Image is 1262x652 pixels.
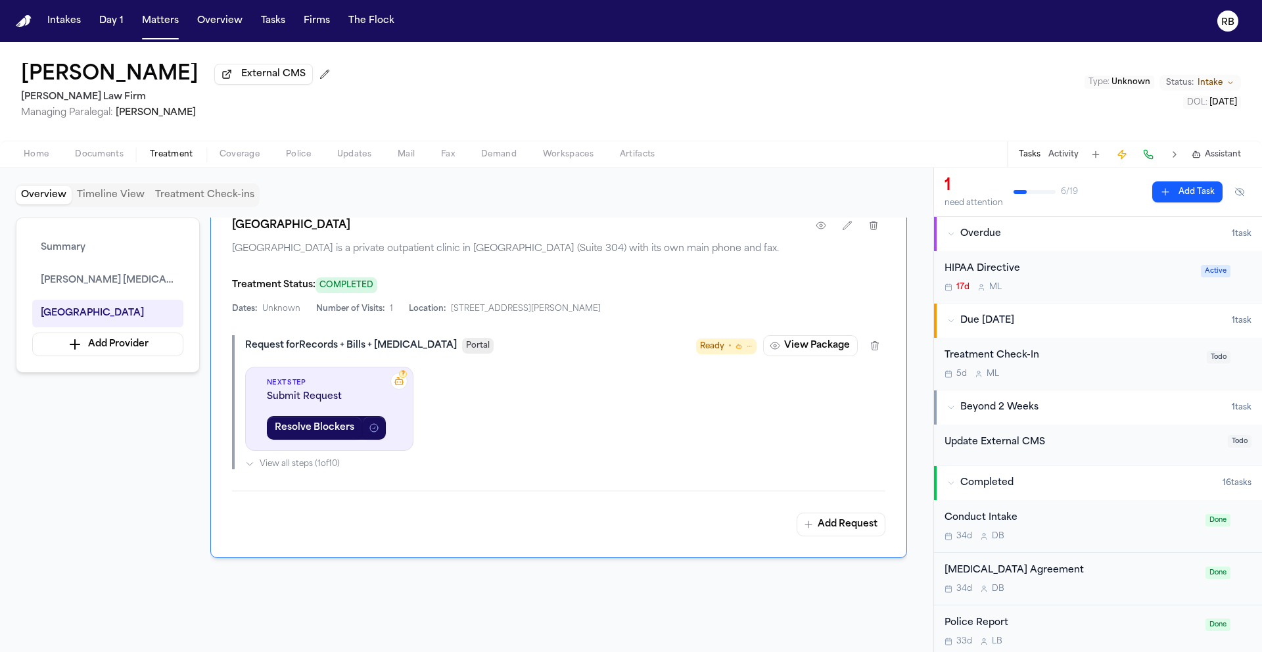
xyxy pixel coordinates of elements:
[960,314,1014,327] span: Due [DATE]
[934,425,1262,466] div: Open task: Update External CMS
[945,262,1193,277] div: HIPAA Directive
[451,304,601,314] span: [STREET_ADDRESS][PERSON_NAME]
[1232,315,1251,326] span: 1 task
[1088,78,1110,86] span: Type :
[945,348,1199,363] div: Treatment Check-In
[16,15,32,28] img: Finch Logo
[245,459,885,469] button: View all steps (1of10)
[1087,145,1105,164] button: Add Task
[116,108,196,118] span: [PERSON_NAME]
[1183,96,1241,109] button: Edit DOL: 2025-09-06
[1159,75,1241,91] button: Change status from Intake
[390,304,393,314] span: 1
[934,466,1262,500] button: Completed16tasks
[343,9,400,33] button: The Flock
[24,149,49,160] span: Home
[137,9,184,33] button: Matters
[945,198,1003,208] div: need attention
[960,401,1039,414] span: Beyond 2 Weeks
[543,149,594,160] span: Workspaces
[150,186,260,204] button: Treatment Check-ins
[1209,99,1237,106] span: [DATE]
[934,338,1262,390] div: Open task: Treatment Check-In
[298,9,335,33] button: Firms
[1061,187,1078,197] span: 6 / 19
[956,369,967,379] span: 5d
[1187,99,1207,106] span: DOL :
[1228,181,1251,202] button: Hide completed tasks (⌘⇧H)
[32,300,183,327] button: [GEOGRAPHIC_DATA]
[1139,145,1157,164] button: Make a Call
[220,149,260,160] span: Coverage
[260,459,340,469] span: View all steps ( 1 of 10 )
[232,218,350,233] h1: [GEOGRAPHIC_DATA]
[245,339,457,352] div: Request for Records + Bills + [MEDICAL_DATA]
[262,304,300,314] span: Unknown
[462,338,494,354] button: Portal
[241,68,306,81] span: External CMS
[1205,618,1230,631] span: Done
[960,477,1014,490] span: Completed
[42,9,86,33] button: Intakes
[1113,145,1131,164] button: Create Immediate Task
[481,149,517,160] span: Demand
[16,15,32,28] a: Home
[1205,514,1230,526] span: Done
[267,378,392,388] span: Next Step
[32,333,183,356] button: Add Provider
[1192,149,1241,160] button: Assistant
[1223,478,1251,488] span: 16 task s
[934,304,1262,338] button: Due [DATE]1task
[992,636,1002,647] span: L B
[1166,78,1194,88] span: Status:
[267,390,392,404] span: Submit Request
[94,9,129,33] button: Day 1
[402,370,405,378] span: ?
[1232,229,1251,239] span: 1 task
[945,511,1198,526] div: Conduct Intake
[1207,351,1230,363] span: Todo
[409,304,446,314] span: Location:
[956,531,972,542] span: 34d
[232,304,257,314] span: Dates:
[992,584,1004,594] span: D B
[1111,78,1150,86] span: Unknown
[945,563,1198,578] div: [MEDICAL_DATA] Agreement
[32,234,183,262] button: Summary
[934,500,1262,553] div: Open task: Conduct Intake
[316,304,385,314] span: Number of Visits:
[1205,149,1241,160] span: Assistant
[1232,402,1251,413] span: 1 task
[1019,149,1040,160] button: Tasks
[72,186,150,204] button: Timeline View
[956,584,972,594] span: 34d
[16,186,72,204] button: Overview
[214,64,313,85] button: External CMS
[956,636,972,647] span: 33d
[987,369,999,379] span: M L
[267,416,362,440] button: Resolve Blockers
[728,340,732,353] span: •
[21,108,113,118] span: Managing Paralegal:
[21,63,199,87] button: Edit matter name
[232,280,315,290] span: Treatment Status:
[256,9,291,33] button: Tasks
[1085,76,1154,89] button: Edit Type: Unknown
[32,267,183,294] button: [PERSON_NAME] [MEDICAL_DATA]
[797,513,885,536] button: Add Request
[934,251,1262,303] div: Open task: HIPAA Directive
[1198,78,1223,88] span: Intake
[934,217,1262,251] button: Overdue1task
[337,149,371,160] span: Updates
[989,282,1002,292] span: M L
[192,9,248,33] button: Overview
[700,340,724,353] span: Ready
[398,149,415,160] span: Mail
[934,553,1262,605] div: Open task: Retainer Agreement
